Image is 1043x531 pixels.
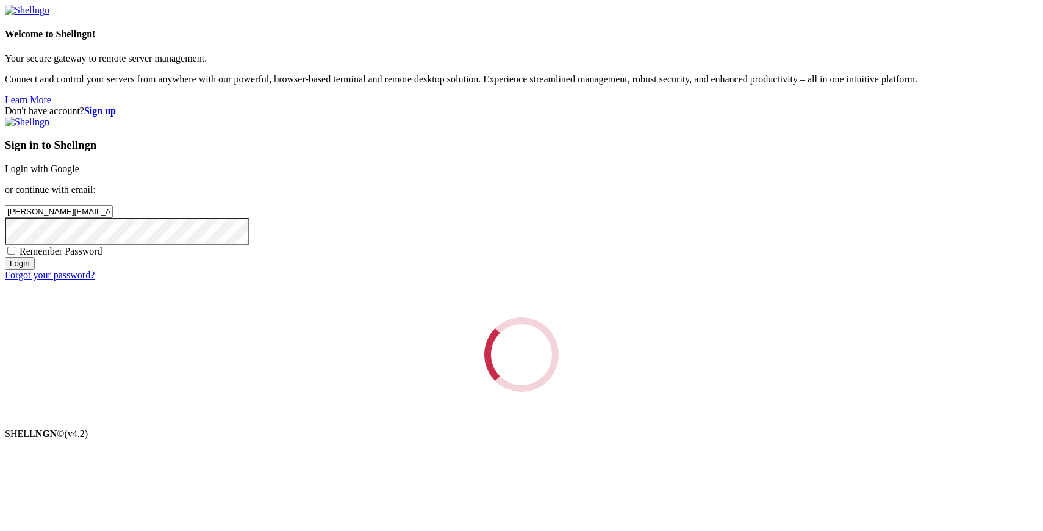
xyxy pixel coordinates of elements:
p: Your secure gateway to remote server management. [5,53,1038,64]
a: Login with Google [5,164,79,174]
img: Shellngn [5,117,49,128]
div: Loading... [484,317,559,392]
input: Login [5,257,35,270]
h4: Welcome to Shellngn! [5,29,1038,40]
span: SHELL © [5,428,88,439]
input: Remember Password [7,247,15,255]
h3: Sign in to Shellngn [5,139,1038,152]
div: Don't have account? [5,106,1038,117]
p: or continue with email: [5,184,1038,195]
span: Remember Password [20,246,102,256]
b: NGN [35,428,57,439]
a: Forgot your password? [5,270,95,280]
a: Learn More [5,95,51,105]
span: 4.2.0 [65,428,88,439]
img: Shellngn [5,5,49,16]
a: Sign up [84,106,116,116]
input: Email address [5,205,113,218]
p: Connect and control your servers from anywhere with our powerful, browser-based terminal and remo... [5,74,1038,85]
